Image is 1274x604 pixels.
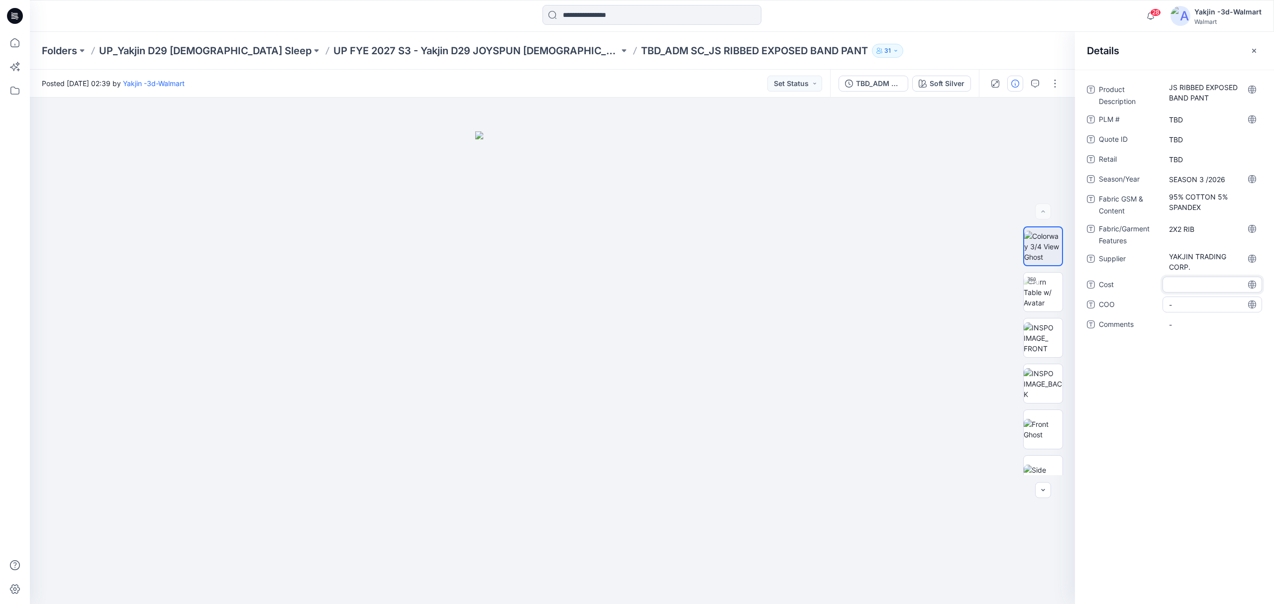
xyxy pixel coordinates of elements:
[1099,173,1159,187] span: Season/Year
[1099,153,1159,167] span: Retail
[1087,45,1119,57] h2: Details
[1024,231,1062,262] img: Colorway 3/4 View Ghost
[1150,8,1161,16] span: 28
[641,44,868,58] p: TBD_ADM SC_JS RIBBED EXPOSED BAND PANT
[1169,174,1256,185] span: SEASON 3 /2026
[872,44,903,58] button: 31
[1024,322,1062,354] img: INSPO IMAGE_ FRONT
[930,78,964,89] div: Soft Silver
[1169,192,1256,212] span: 95% COTTON 5% SPANDEX
[42,78,185,89] span: Posted [DATE] 02:39 by
[1099,299,1159,312] span: COO
[1169,154,1256,165] span: TBD
[123,79,185,88] a: Yakjin -3d-Walmart
[1194,6,1262,18] div: Yakjin -3d-Walmart
[839,76,908,92] button: TBD_ADM SC_JS RIBBED EXPOSED BAND PANT
[1024,419,1062,440] img: Front Ghost
[99,44,312,58] a: UP_Yakjin D29 [DEMOGRAPHIC_DATA] Sleep
[1169,319,1256,330] span: -
[1099,193,1159,217] span: Fabric GSM & Content
[1007,76,1023,92] button: Details
[1024,368,1062,400] img: INSPO IMAGE_BACK
[856,78,902,89] div: TBD_ADM SC_JS RIBBED EXPOSED BAND PANT
[1169,134,1256,145] span: TBD
[475,131,630,604] img: eyJhbGciOiJIUzI1NiIsImtpZCI6IjAiLCJzbHQiOiJzZXMiLCJ0eXAiOiJKV1QifQ.eyJkYXRhIjp7InR5cGUiOiJzdG9yYW...
[1099,223,1159,247] span: Fabric/Garment Features
[1169,300,1256,310] span: -
[1169,224,1256,234] span: 2X2 RIB
[1169,82,1256,103] span: JS RIBBED EXPOSED BAND PANT
[1099,113,1159,127] span: PLM #
[1099,133,1159,147] span: Quote ID
[1169,251,1256,272] span: YAKJIN TRADING CORP.
[1024,465,1062,486] img: Side Ghost
[1024,277,1062,308] img: Turn Table w/ Avatar
[1099,84,1159,107] span: Product Description
[42,44,77,58] a: Folders
[884,45,891,56] p: 31
[1169,114,1256,125] span: TBD
[912,76,971,92] button: Soft Silver
[333,44,619,58] a: UP FYE 2027 S3 - Yakjin D29 JOYSPUN [DEMOGRAPHIC_DATA] Sleepwear
[1194,18,1262,25] div: Walmart
[1099,279,1159,293] span: Cost
[1099,253,1159,273] span: Supplier
[1099,318,1159,332] span: Comments
[1170,6,1190,26] img: avatar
